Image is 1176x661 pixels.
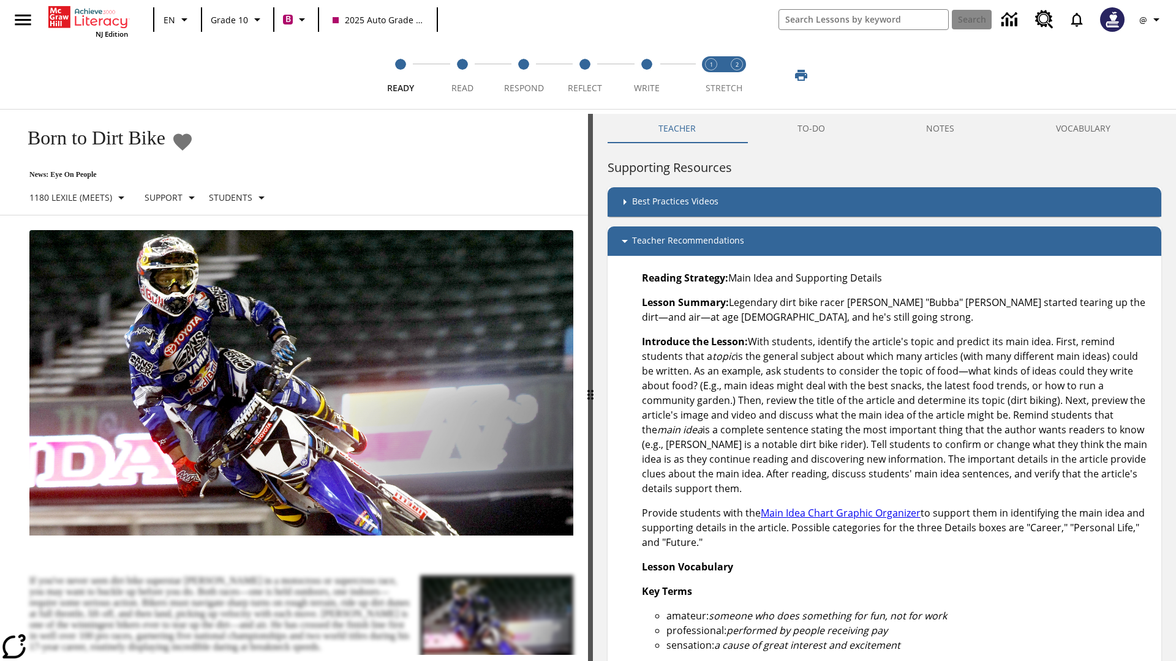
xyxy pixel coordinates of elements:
[642,295,1151,324] p: Legendary dirt bike racer [PERSON_NAME] "Bubba" [PERSON_NAME] started tearing up the dirt—and air...
[642,334,1151,496] p: With students, identify the article's topic and predict its main idea. First, remind students tha...
[642,271,1151,285] p: Main Idea and Supporting Details
[206,9,269,31] button: Grade: Grade 10, Select a grade
[632,195,718,209] p: Best Practices Videos
[209,191,252,204] p: Students
[1132,9,1171,31] button: Profile/Settings
[736,61,739,69] text: 2
[5,2,41,38] button: Open side menu
[608,114,1161,143] div: Instructional Panel Tabs
[642,560,733,573] strong: Lesson Vocabulary
[15,170,274,179] p: News: Eye On People
[387,82,414,94] span: Ready
[726,624,888,637] em: performed by people receiving pay
[333,13,423,26] span: 2025 Auto Grade 10
[608,226,1161,256] div: Teacher Recommendations
[779,10,948,29] input: search field
[488,42,559,109] button: Respond step 3 of 5
[211,13,248,26] span: Grade 10
[568,82,602,94] span: Reflect
[164,13,175,26] span: EN
[642,271,728,285] strong: Reading Strategy:
[712,349,736,363] em: topic
[171,131,194,152] button: Add to Favorites - Born to Dirt Bike
[1005,114,1161,143] button: VOCABULARY
[1139,13,1147,26] span: @
[994,3,1028,37] a: Data Center
[426,42,497,109] button: Read step 2 of 5
[549,42,620,109] button: Reflect step 4 of 5
[761,506,921,520] a: Main Idea Chart Graphic Organizer
[632,234,744,248] p: Teacher Recommendations
[876,114,1006,143] button: NOTES
[719,42,755,109] button: Stretch Respond step 2 of 2
[140,187,204,209] button: Scaffolds, Support
[365,42,436,109] button: Ready step 1 of 5
[285,12,291,27] span: B
[709,609,947,622] em: someone who does something for fun, not for work
[666,608,1151,623] li: amateur:
[588,114,593,661] div: Press Enter or Spacebar and then press right and left arrow keys to move the slider
[1093,4,1132,35] button: Select a new avatar
[611,42,682,109] button: Write step 5 of 5
[710,61,713,69] text: 1
[48,4,128,39] div: Home
[608,158,1161,177] h6: Supporting Resources
[666,638,1151,652] li: sensation:
[593,114,1176,661] div: activity
[96,29,128,39] span: NJ Edition
[29,191,112,204] p: 1180 Lexile (Meets)
[608,187,1161,217] div: Best Practices Videos
[608,114,747,143] button: Teacher
[642,506,1151,550] p: Provide students with the to support them in identifying the main idea and supporting details in ...
[24,187,134,209] button: Select Lexile, 1180 Lexile (Meets)
[666,623,1151,638] li: professional:
[642,584,692,598] strong: Key Terms
[693,42,729,109] button: Stretch Read step 1 of 2
[504,82,544,94] span: Respond
[158,9,197,31] button: Language: EN, Select a language
[706,82,742,94] span: STRETCH
[1028,3,1061,36] a: Resource Center, Will open in new tab
[1100,7,1125,32] img: Avatar
[15,127,165,149] h1: Born to Dirt Bike
[145,191,183,204] p: Support
[747,114,876,143] button: TO-DO
[29,230,573,536] img: Motocross racer James Stewart flies through the air on his dirt bike.
[634,82,660,94] span: Write
[1061,4,1093,35] a: Notifications
[657,423,703,436] em: main idea
[204,187,274,209] button: Select Student
[642,335,748,348] strong: Introduce the Lesson:
[642,296,729,309] strong: Lesson Summary:
[782,64,821,86] button: Print
[451,82,473,94] span: Read
[278,9,314,31] button: Boost Class color is violet red. Change class color
[714,638,900,652] em: a cause of great interest and excitement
